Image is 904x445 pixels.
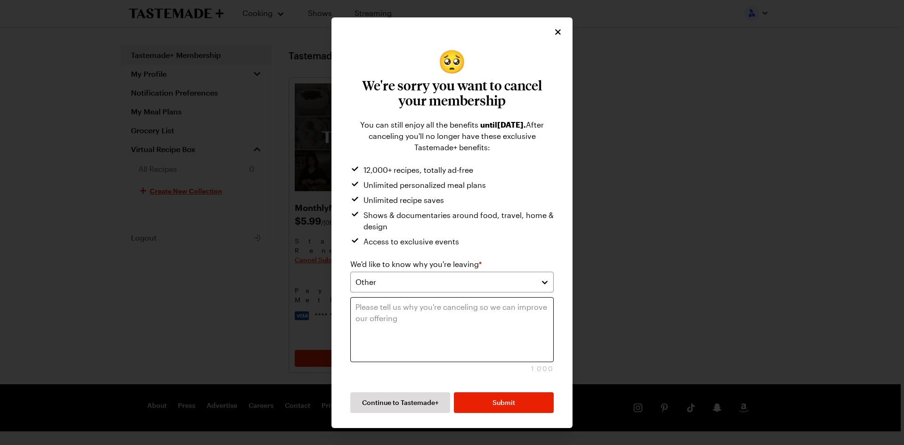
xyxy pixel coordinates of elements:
[363,210,554,232] span: Shows & documentaries around food, travel, home & design
[350,364,554,373] div: 1000
[350,272,554,292] button: Other
[350,78,554,108] h3: We're sorry you want to cancel your membership
[362,398,439,407] span: Continue to Tastemade+
[363,194,444,206] span: Unlimited recipe saves
[363,179,486,191] span: Unlimited personalized meal plans
[350,392,450,413] button: Continue to Tastemade+
[492,398,515,407] span: Submit
[350,259,482,270] label: We'd like to know why you're leaving
[363,236,459,247] span: Access to exclusive events
[480,120,526,129] span: until [DATE] .
[438,49,466,72] span: pleading face emoji
[553,27,563,37] button: Close
[350,119,554,153] div: You can still enjoy all the benefits After canceling you'll no longer have these exclusive Tastem...
[363,164,473,176] span: 12,000+ recipes, totally ad-free
[355,276,376,288] span: Other
[454,392,554,413] button: Submit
